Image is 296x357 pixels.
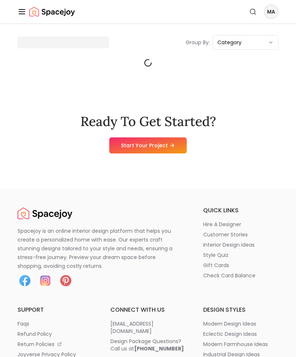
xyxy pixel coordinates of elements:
p: check card balance [203,272,255,279]
a: interior design ideas [203,241,278,248]
p: customer stories [203,231,248,238]
img: Pinterest icon [58,273,73,288]
a: customer stories [203,231,278,238]
a: check card balance [203,272,278,279]
p: style quiz [203,251,228,259]
p: faqs [18,320,29,327]
p: gift cards [203,262,229,269]
a: Spacejoy [29,4,75,19]
p: Spacejoy is an online interior design platform that helps you create a personalized home with eas... [18,227,181,270]
a: hire a designer [203,221,278,228]
p: hire a designer [203,221,241,228]
a: refund policy [18,330,93,338]
a: Start Your Project [109,137,187,153]
div: Design Package Questions? Call us at [110,338,184,352]
a: [EMAIL_ADDRESS][DOMAIN_NAME] [110,320,186,335]
p: modern farmhouse ideas [203,341,268,348]
button: MA [264,4,278,19]
img: Spacejoy Logo [29,4,75,19]
p: return policies [18,341,54,348]
a: Spacejoy [18,206,72,221]
h6: connect with us [110,305,186,314]
h6: design styles [203,305,278,314]
a: Design Package Questions?Call us at[PHONE_NUMBER] [110,338,186,352]
a: faqs [18,320,93,327]
h6: quick links [203,206,278,215]
img: Facebook icon [18,273,32,288]
p: interior design ideas [203,241,255,248]
a: style quiz [203,251,278,259]
p: eclectic design ideas [203,330,257,338]
a: return policies [18,341,93,348]
img: Spacejoy Logo [18,206,72,221]
h6: support [18,305,93,314]
h2: Ready To Get Started? [80,114,216,129]
img: Instagram icon [38,273,53,288]
p: Group By: [186,39,210,46]
a: modern design ideas [203,320,278,327]
a: gift cards [203,262,278,269]
span: MA [265,5,278,18]
a: modern farmhouse ideas [203,341,278,348]
p: modern design ideas [203,320,256,327]
b: [PHONE_NUMBER] [134,345,184,352]
p: refund policy [18,330,52,338]
a: eclectic design ideas [203,330,278,338]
